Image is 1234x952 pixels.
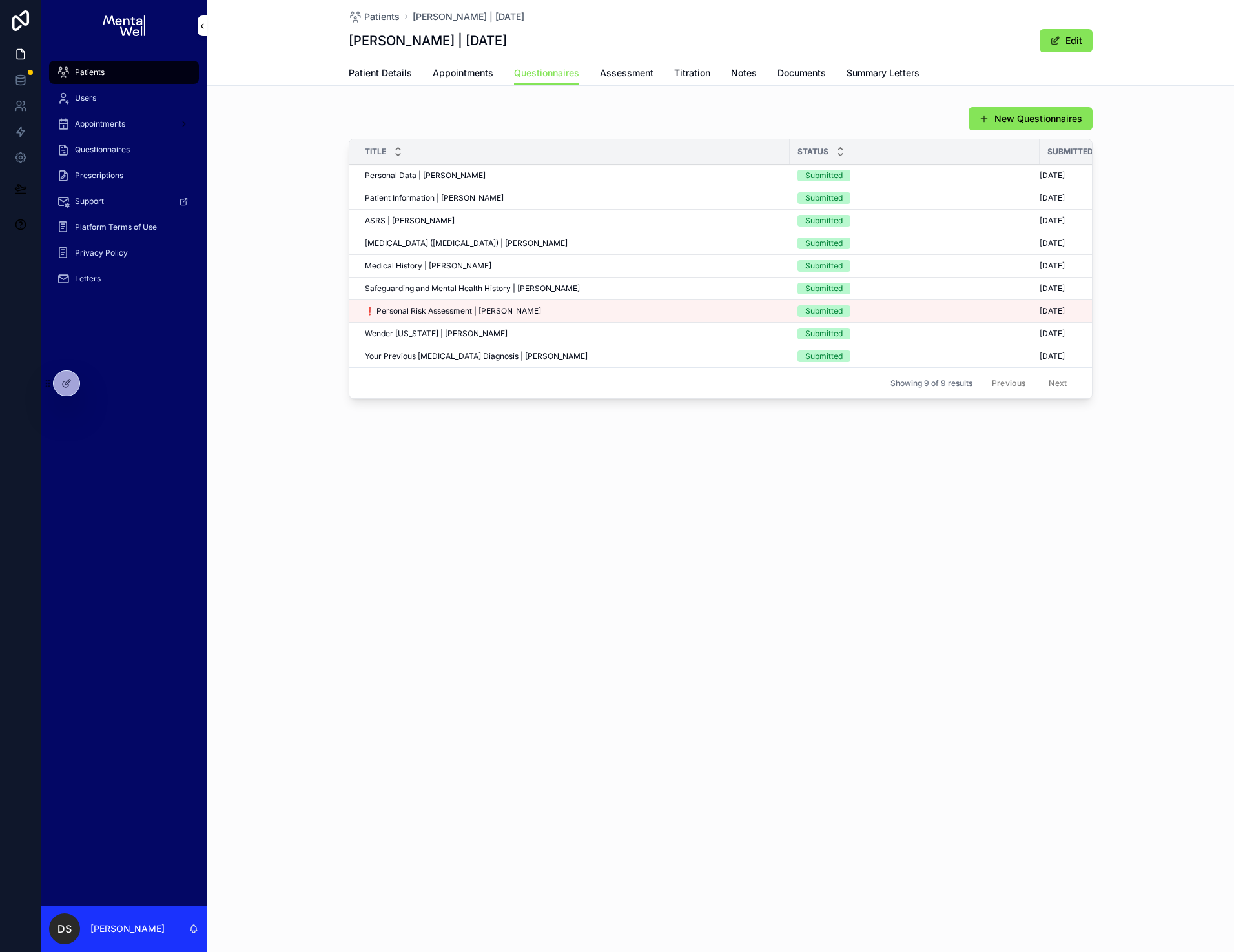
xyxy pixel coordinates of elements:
[797,238,1032,249] a: Submitted
[1040,193,1121,203] a: [DATE]
[75,274,101,284] span: Letters
[1040,329,1065,339] span: [DATE]
[777,61,826,87] a: Documents
[797,350,1032,362] a: Submitted
[365,306,541,316] span: ❗ Personal Risk Assessment | [PERSON_NAME]
[797,260,1032,272] a: Submitted
[49,216,199,239] a: Platform Terms of Use
[365,329,782,339] a: Wender [US_STATE] | [PERSON_NAME]
[1040,329,1121,339] a: [DATE]
[365,261,491,271] span: Medical History | [PERSON_NAME]
[75,196,104,207] span: Support
[364,10,400,23] span: Patients
[1040,216,1065,226] span: [DATE]
[90,922,165,935] p: [PERSON_NAME]
[75,222,157,232] span: Platform Terms of Use
[797,170,1032,181] a: Submitted
[75,67,105,77] span: Patients
[1040,261,1121,271] a: [DATE]
[1040,261,1065,271] span: [DATE]
[600,66,653,79] span: Assessment
[805,215,843,227] div: Submitted
[75,145,130,155] span: Questionnaires
[349,66,412,79] span: Patient Details
[365,170,486,181] span: Personal Data | [PERSON_NAME]
[1040,283,1121,294] a: [DATE]
[365,147,386,157] span: Title
[365,283,580,294] span: Safeguarding and Mental Health History | [PERSON_NAME]
[1040,216,1121,226] a: [DATE]
[413,10,524,23] a: [PERSON_NAME] | [DATE]
[805,260,843,272] div: Submitted
[365,261,782,271] a: Medical History | [PERSON_NAME]
[1040,193,1065,203] span: [DATE]
[797,283,1032,294] a: Submitted
[49,241,199,265] a: Privacy Policy
[797,215,1032,227] a: Submitted
[674,61,710,87] a: Titration
[75,248,128,258] span: Privacy Policy
[433,61,493,87] a: Appointments
[805,283,843,294] div: Submitted
[1040,238,1121,248] a: [DATE]
[1040,170,1121,181] a: [DATE]
[349,61,412,87] a: Patient Details
[797,328,1032,339] a: Submitted
[731,61,757,87] a: Notes
[75,119,125,129] span: Appointments
[365,170,782,181] a: Personal Data | [PERSON_NAME]
[349,10,400,23] a: Patients
[1040,29,1093,52] button: Edit
[600,61,653,87] a: Assessment
[349,32,507,50] h1: [PERSON_NAME] | [DATE]
[1040,170,1065,181] span: [DATE]
[57,921,72,937] span: DS
[805,328,843,339] div: Submitted
[365,238,568,248] span: [MEDICAL_DATA] ([MEDICAL_DATA]) | [PERSON_NAME]
[1040,351,1065,361] span: [DATE]
[847,61,920,87] a: Summary Letters
[365,351,782,361] a: Your Previous [MEDICAL_DATA] Diagnosis | [PERSON_NAME]
[805,192,843,204] div: Submitted
[49,112,199,136] a: Appointments
[847,66,920,79] span: Summary Letters
[514,61,579,86] a: Questionnaires
[365,193,782,203] a: Patient Information | [PERSON_NAME]
[365,193,504,203] span: Patient Information | [PERSON_NAME]
[674,66,710,79] span: Titration
[777,66,826,79] span: Documents
[49,138,199,161] a: Questionnaires
[365,329,508,339] span: Wender [US_STATE] | [PERSON_NAME]
[365,216,782,226] a: ASRS | [PERSON_NAME]
[433,66,493,79] span: Appointments
[969,107,1093,130] button: New Questionnaires
[49,267,199,290] a: Letters
[365,216,455,226] span: ASRS | [PERSON_NAME]
[805,238,843,249] div: Submitted
[41,52,207,307] div: scrollable content
[1040,306,1121,316] a: [DATE]
[805,350,843,362] div: Submitted
[1040,283,1065,294] span: [DATE]
[75,170,123,181] span: Prescriptions
[731,66,757,79] span: Notes
[103,15,145,36] img: App logo
[365,306,782,316] a: ❗ Personal Risk Assessment | [PERSON_NAME]
[805,305,843,317] div: Submitted
[797,305,1032,317] a: Submitted
[797,147,828,157] span: Status
[49,190,199,213] a: Support
[365,238,782,248] a: [MEDICAL_DATA] ([MEDICAL_DATA]) | [PERSON_NAME]
[1040,351,1121,361] a: [DATE]
[365,283,782,294] a: Safeguarding and Mental Health History | [PERSON_NAME]
[49,61,199,84] a: Patients
[1040,306,1065,316] span: [DATE]
[1040,238,1065,248] span: [DATE]
[49,164,199,187] a: Prescriptions
[797,192,1032,204] a: Submitted
[805,170,843,181] div: Submitted
[514,66,579,79] span: Questionnaires
[365,351,588,361] span: Your Previous [MEDICAL_DATA] Diagnosis | [PERSON_NAME]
